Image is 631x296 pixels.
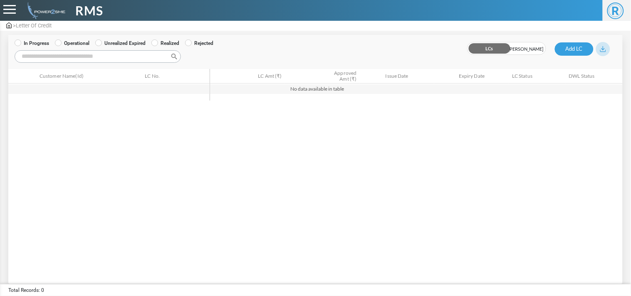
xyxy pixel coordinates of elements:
[142,69,210,84] th: LC No.: activate to sort column ascending
[76,1,104,20] span: RMS
[600,46,606,52] img: download_blue.svg
[151,39,179,47] label: Realized
[607,2,624,19] span: R
[566,69,623,84] th: DWL Status: activate to sort column ascending
[95,39,146,47] label: Unrealized Expired
[37,69,142,84] th: Customer Name(Id): activate to sort column ascending
[285,69,360,84] th: Approved Amt (₹): activate to sort column ascending
[555,42,594,56] button: Add LC
[55,39,89,47] label: Operational
[185,39,213,47] label: Rejected
[210,69,285,84] th: LC Amt (₹): activate to sort column ascending
[434,69,509,84] th: Expiry Date: activate to sort column ascending
[468,42,507,55] span: LCs
[24,2,65,19] img: admin
[507,42,546,55] span: [PERSON_NAME]
[8,286,44,294] span: Total Records: 0
[509,69,566,84] th: LC Status: activate to sort column ascending
[6,22,12,28] img: admin
[360,69,435,84] th: Issue Date: activate to sort column ascending
[8,84,623,94] td: No data available in table
[16,22,52,29] span: Letter Of Credit
[15,50,181,63] input: Search:
[8,69,37,84] th: &nbsp;: activate to sort column descending
[15,39,49,47] label: In Progress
